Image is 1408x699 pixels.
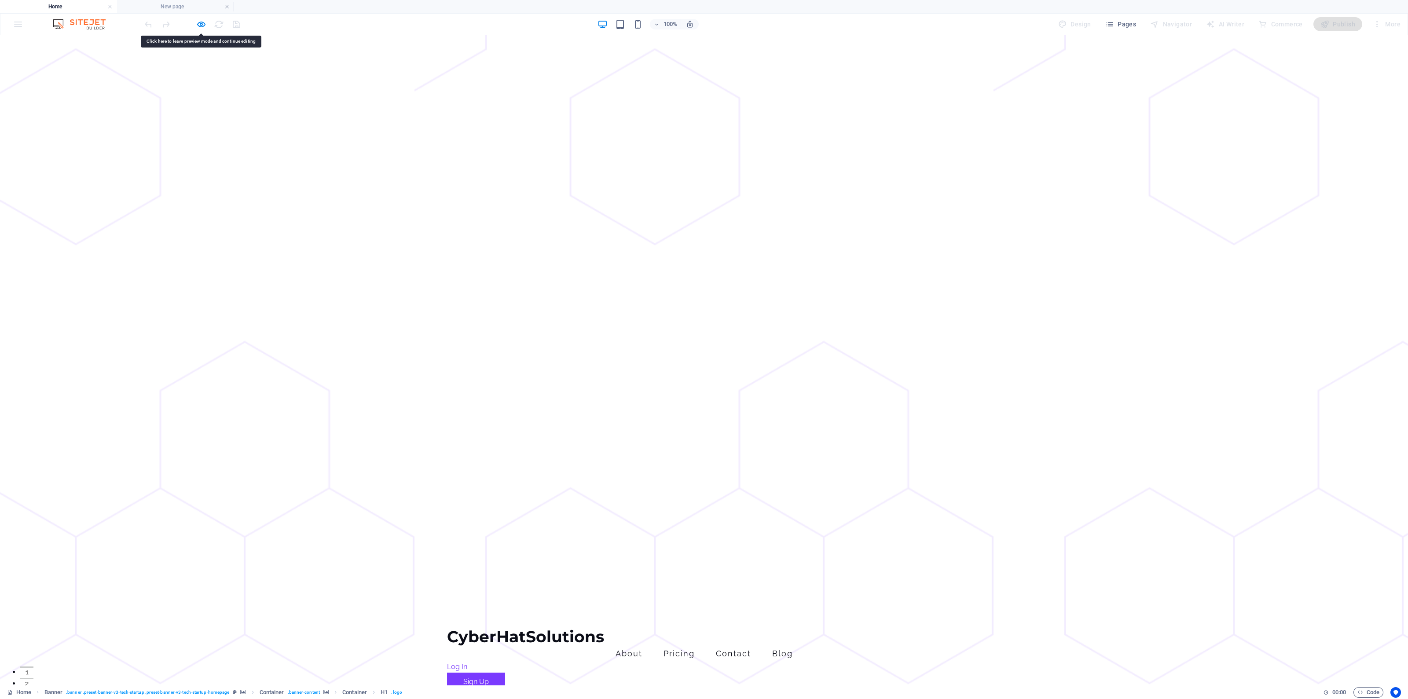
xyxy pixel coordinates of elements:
span: . banner .preset-banner-v3-tech-startup .preset-banner-v3-tech-startup-homepage [66,687,229,698]
h6: 100% [663,19,677,29]
span: Click to select. Double-click to edit [381,687,388,698]
a: About [612,611,646,626]
button: 1 [20,631,33,633]
a: Blog [769,611,796,626]
button: 100% [650,19,681,29]
span: . banner-content [288,687,320,698]
span: : [1338,689,1340,695]
i: This element is a customizable preset [233,690,237,695]
nav: breadcrumb [44,687,402,698]
i: This element contains a background [323,690,329,695]
span: Click to select. Double-click to edit [342,687,367,698]
h6: Session time [1323,687,1346,698]
span: Code [1357,687,1379,698]
h4: New page [117,2,234,11]
span: . logo [391,687,402,698]
i: On resize automatically adjust zoom level to fit chosen device. [686,20,694,28]
a: Contact [712,611,755,626]
span: Click to select. Double-click to edit [260,687,284,698]
button: Usercentrics [1390,687,1401,698]
button: Code [1353,687,1383,698]
span: Click to select. Double-click to edit [44,687,63,698]
i: This element contains a background [240,690,246,695]
span: Pages [1105,20,1136,29]
img: Editor Logo [51,19,117,29]
span: 00 00 [1332,687,1346,698]
button: 2 [20,643,33,644]
a: Click to cancel selection. Double-click to open Pages [7,687,31,698]
a: Pricing [660,611,698,626]
button: Pages [1102,17,1140,31]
